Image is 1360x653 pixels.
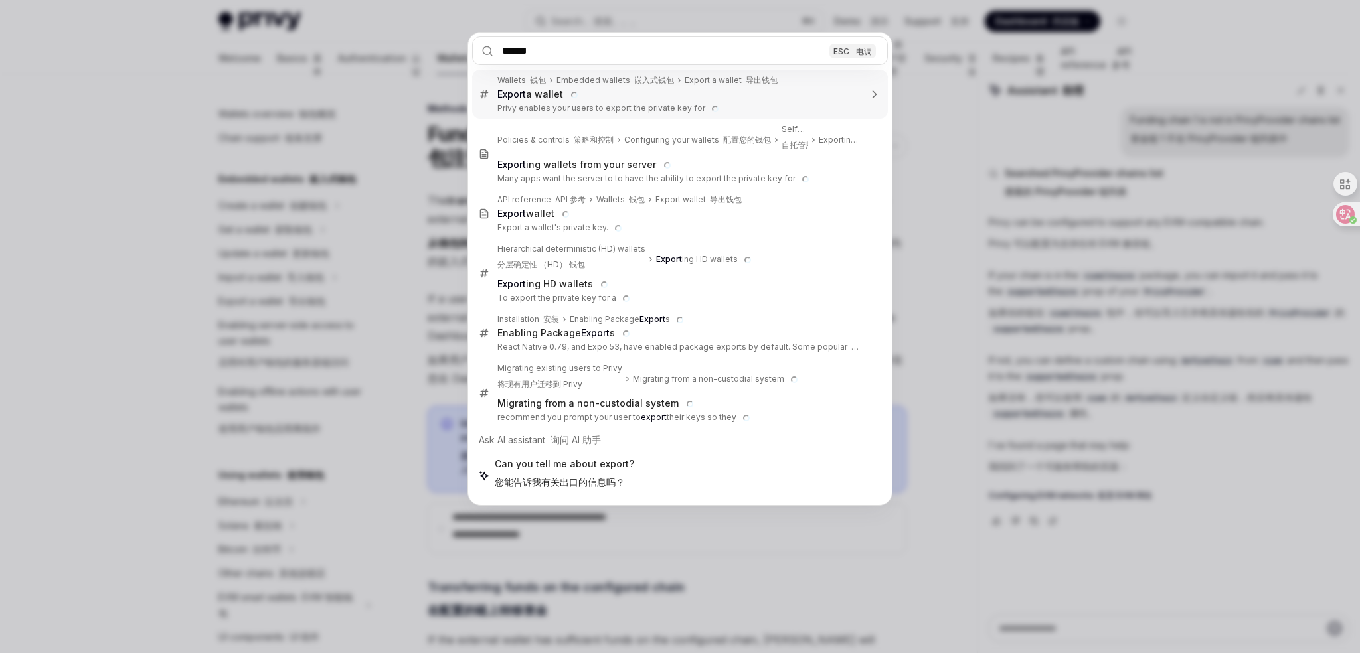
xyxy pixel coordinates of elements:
[497,208,526,219] b: Export
[555,194,586,204] font: API 参考
[497,88,580,100] div: a wallet
[782,124,808,156] div: Self-custodial user wallets
[497,412,860,423] p: recommend you prompt your user to their keys so they
[641,412,667,422] b: export
[710,194,742,204] font: 导出钱包
[497,159,673,171] div: ing wallets from your server
[596,194,645,205] div: Wallets
[723,135,771,145] font: 配置您的钱包
[497,135,614,145] div: Policies & controls
[543,314,559,324] font: 安装
[497,278,526,289] b: Export
[497,379,582,389] font: 将现有用户迁移到 Privy
[497,342,860,352] p: React Native 0.79, and Expo 53, have enabled package exports by default. Some popular
[639,314,665,324] b: Export
[497,194,586,205] div: API reference
[634,75,674,85] font: 嵌入式钱包
[581,327,610,338] b: Export
[497,222,860,233] p: Export a wallet's private key.
[497,278,610,290] div: ing HD wallets
[829,44,876,58] div: ESC
[530,75,546,85] font: 钱包
[495,476,625,488] font: 您能告诉我有关出口的信息吗？
[685,75,778,86] div: Export a wallet
[472,428,888,452] div: Ask AI assistant
[497,75,546,86] div: Wallets
[497,208,572,220] div: wallet
[556,75,674,86] div: Embedded wallets
[655,194,742,205] div: Export wallet
[819,135,860,145] div: Exporting wallets from your server
[497,88,526,100] b: Export
[656,254,754,265] div: ing HD wallets
[633,374,800,384] div: Migrating from a non-custodial system
[497,259,585,269] font: 分层确定性 （HD） 钱包
[497,314,559,325] div: Installation
[551,434,601,445] font: 询问 AI 助手
[497,293,860,303] p: To export the private key for a
[782,140,837,150] font: 自托管用户钱包
[497,327,632,339] div: Enabling Package s
[497,398,696,409] div: Migrating from a non-custodial system
[746,75,778,85] font: 导出钱包
[497,159,526,170] b: Export
[629,194,645,204] font: 钱包
[497,363,622,395] div: Migrating existing users to Privy
[497,173,860,184] p: Many apps want the server to to have the ability to export the private key for
[624,135,771,145] div: Configuring your wallets
[497,244,645,275] div: Hierarchical deterministic (HD) wallets
[497,103,860,113] p: Privy enables your users to export the private key for
[574,135,614,145] font: 策略和控制
[656,254,682,264] b: Export
[856,46,872,56] font: 电调
[495,457,634,494] span: Can you tell me about export?
[570,314,686,325] div: Enabling Package s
